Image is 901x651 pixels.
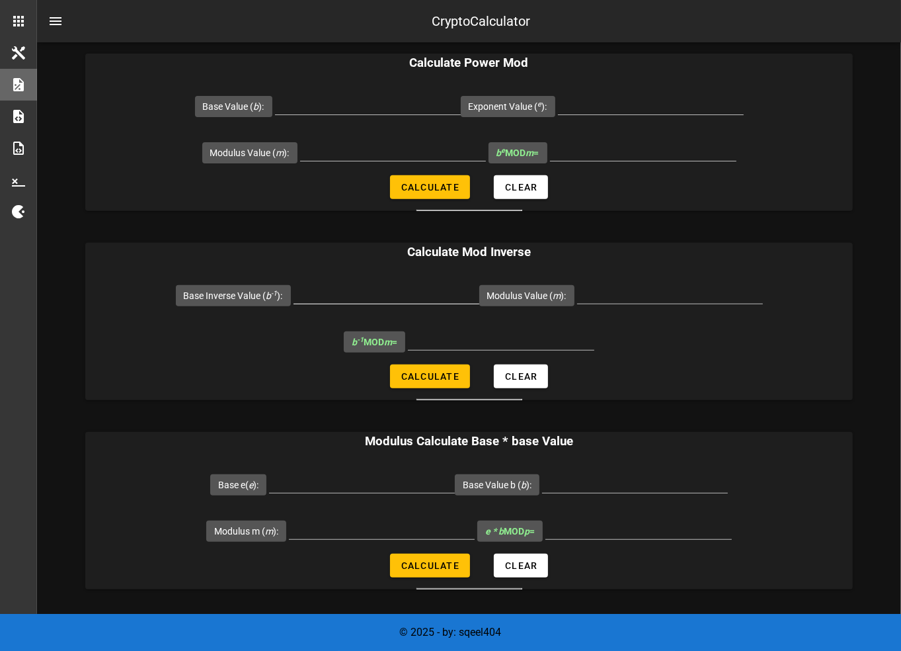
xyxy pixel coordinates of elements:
[254,101,259,112] i: b
[85,243,853,261] h3: Calculate Mod Inverse
[390,365,470,388] button: Calculate
[265,526,273,537] i: m
[502,146,506,155] sup: e
[469,100,547,113] label: Exponent Value ( ):
[504,560,537,571] span: Clear
[272,289,278,298] sup: -1
[210,146,290,159] label: Modulus Value ( ):
[494,175,548,199] button: Clear
[487,289,567,302] label: Modulus Value ( ):
[203,100,264,113] label: Base Value ( ):
[390,554,470,578] button: Calculate
[463,478,531,492] label: Base Value b ( ):
[485,526,504,537] i: e * b
[494,554,548,578] button: Clear
[504,371,537,382] span: Clear
[249,480,253,490] i: e
[494,365,548,388] button: Clear
[496,148,539,158] span: MOD =
[184,289,283,302] label: Base Inverse Value ( ):
[85,54,853,72] h3: Calculate Power Mod
[384,337,392,347] i: m
[401,560,459,571] span: Calculate
[352,337,364,347] i: b
[496,148,506,158] i: b
[40,5,71,37] button: nav-menu-toggle
[266,290,278,301] i: b
[521,480,526,490] i: b
[526,148,534,158] i: m
[218,478,258,492] label: Base e( ):
[390,175,470,199] button: Calculate
[485,526,535,537] span: MOD =
[504,182,537,193] span: Clear
[538,100,542,108] sup: e
[352,337,397,347] span: MOD =
[401,371,459,382] span: Calculate
[85,432,853,451] h3: Modulus Calculate Base * base Value
[214,525,278,538] label: Modulus m ( ):
[276,148,284,158] i: m
[357,335,364,344] sup: -1
[432,11,530,31] div: CryptoCalculator
[400,626,502,638] span: © 2025 - by: sqeel404
[524,526,529,537] i: p
[401,182,459,193] span: Calculate
[553,290,561,301] i: m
